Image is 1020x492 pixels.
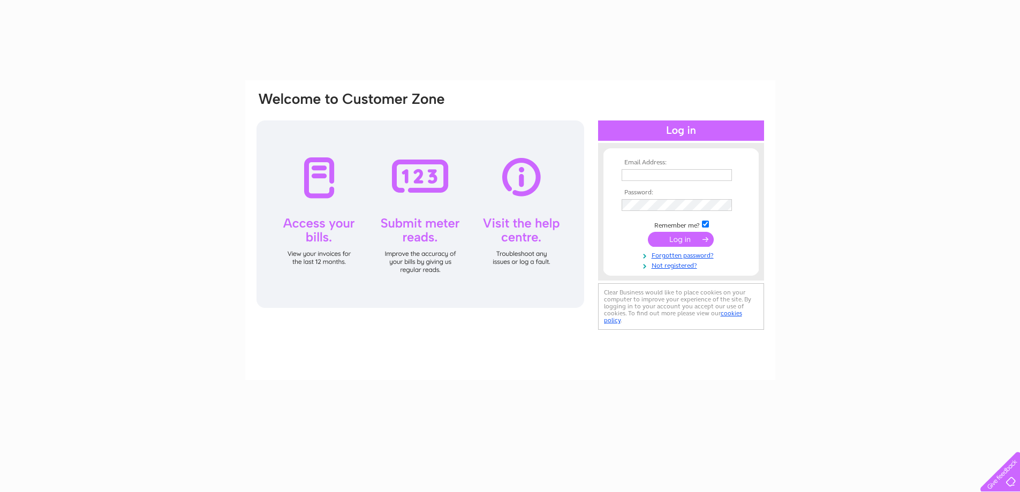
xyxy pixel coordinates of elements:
[619,189,743,196] th: Password:
[604,309,742,324] a: cookies policy
[598,283,764,330] div: Clear Business would like to place cookies on your computer to improve your experience of the sit...
[622,260,743,270] a: Not registered?
[619,159,743,166] th: Email Address:
[619,219,743,230] td: Remember me?
[648,232,714,247] input: Submit
[622,249,743,260] a: Forgotten password?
